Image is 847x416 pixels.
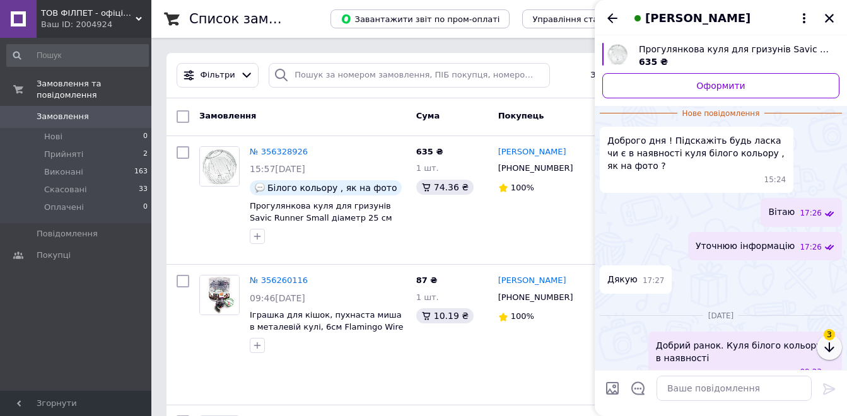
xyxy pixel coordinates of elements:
[6,44,149,67] input: Пошук
[416,111,440,120] span: Cума
[630,380,646,396] button: Відкрити шаблони відповідей
[341,13,499,25] span: Завантажити звіт по пром-оплаті
[605,11,620,26] button: Назад
[416,163,439,173] span: 1 шт.
[250,275,308,285] a: № 356260116
[41,8,136,19] span: ТОВ ФІЛПЕТ - офіційний дистриб'ютор
[416,147,443,156] span: 635 ₴
[602,73,839,98] a: Оформити
[800,242,822,253] span: 17:26 07.08.2025
[496,160,576,176] div: [PHONE_NUMBER]
[134,166,148,178] span: 163
[645,10,751,26] span: [PERSON_NAME]
[199,275,240,315] a: Фото товару
[511,183,534,192] span: 100%
[498,111,544,120] span: Покупець
[37,111,89,122] span: Замовлення
[250,147,308,156] a: № 356328926
[44,166,83,178] span: Виконані
[696,240,795,253] span: Уточнюю інформацію
[522,9,639,28] button: Управління статусами
[143,131,148,142] span: 0
[532,14,629,24] span: Управління статусами
[37,250,71,261] span: Покупці
[44,149,83,160] span: Прийняті
[607,134,786,172] span: Доброго дня ! Підскажіть будь ласка чи є в наявності куля білого кольору , як на фото ?
[416,292,439,302] span: 1 шт.
[330,9,510,28] button: Завантажити звіт по пром-оплаті
[199,146,240,187] a: Фото товару
[416,275,438,285] span: 87 ₴
[656,339,834,364] span: Добрий ранок. Куля білого кольору є в наявності
[250,310,404,343] a: Іграшка для кішок, пухнаста миша в металевій кулі, 6см Flamingo Wire Ball With Mouse (502252)
[44,184,87,195] span: Скасовані
[496,289,576,306] div: [PHONE_NUMBER]
[416,308,474,323] div: 10.19 ₴
[37,228,98,240] span: Повідомлення
[269,63,550,88] input: Пошук за номером замовлення, ПІБ покупця, номером телефону, Email, номером накладної
[250,293,305,303] span: 09:46[DATE]
[200,147,239,186] img: Фото товару
[200,275,239,315] img: Фото товару
[44,202,84,213] span: Оплачені
[630,10,812,26] button: [PERSON_NAME]
[37,78,151,101] span: Замовлення та повідомлення
[607,273,638,286] span: Дякую
[677,108,765,119] span: Нове повідомлення
[250,164,305,174] span: 15:57[DATE]
[143,202,148,213] span: 0
[511,311,534,321] span: 100%
[600,309,842,321] div: 08.08.2025
[498,146,566,158] a: [PERSON_NAME]
[643,275,665,286] span: 17:27 07.08.2025
[768,205,795,219] span: Вітаю
[602,43,839,68] a: Переглянути товар
[139,184,148,195] span: 33
[189,11,317,26] h1: Список замовлень
[250,201,392,234] a: Прогулянкова куля для гризунів Savic Runner Small діаметр 25 см (198)
[143,149,148,160] span: 2
[764,175,786,185] span: 15:24 07.08.2025
[498,275,566,287] a: [PERSON_NAME]
[590,69,676,81] span: Збережені фільтри:
[824,329,835,340] span: 3
[800,208,822,219] span: 17:26 07.08.2025
[639,43,829,55] span: Прогулянкова куля для гризунів Savic Runner Small діаметр 25 см (198)
[199,111,256,120] span: Замовлення
[703,311,739,321] span: [DATE]
[255,183,265,193] img: :speech_balloon:
[800,367,822,378] span: 09:23 08.08.2025
[822,11,837,26] button: Закрити
[606,43,629,66] img: 6657068085_w640_h640_progulochnyj-shar-dlya.jpg
[44,131,62,142] span: Нові
[639,57,668,67] span: 635 ₴
[267,183,397,193] span: Білого кольору , як на фото
[416,180,474,195] div: 74.36 ₴
[201,69,235,81] span: Фільтри
[41,19,151,30] div: Ваш ID: 2004924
